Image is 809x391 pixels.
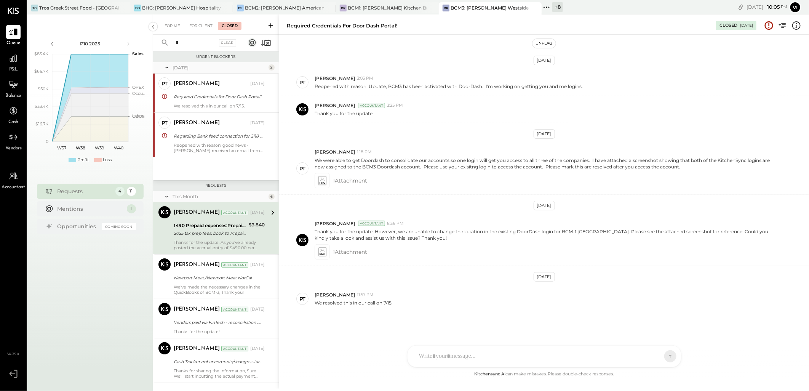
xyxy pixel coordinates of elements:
text: $33.4K [35,104,48,109]
div: For Me [161,22,184,30]
span: Balance [5,93,21,99]
span: 1 Attachment [333,244,367,260]
p: Thank you for the update. [315,110,374,117]
text: W40 [114,145,123,151]
text: $66.7K [34,69,48,74]
div: Thanks for sharing the information, Sure We'll start inputting the actual payment amount for each... [174,368,265,379]
text: W37 [57,145,66,151]
div: PT [161,80,168,87]
div: [PERSON_NAME] [174,209,220,216]
span: P&L [9,66,18,73]
span: [PERSON_NAME] [315,220,355,227]
div: [DATE] [250,346,265,352]
div: PT [299,295,305,303]
div: 6 [269,194,275,200]
div: 2 [269,64,275,71]
span: [PERSON_NAME] [315,292,355,298]
span: [PERSON_NAME] [315,75,355,82]
div: Vendors paid via FinTech - reconciliation in [GEOGRAPHIC_DATA] [174,319,262,326]
div: Accountant [221,262,248,268]
text: 0 [46,139,48,144]
div: [DATE] [534,129,555,139]
text: W38 [76,145,85,151]
span: 3:25 PM [387,103,403,109]
span: 11:57 PM [357,292,374,298]
div: [DATE] [250,81,265,87]
div: [DATE] [250,210,265,216]
div: For Client [185,22,216,30]
div: [PERSON_NAME] [174,119,220,127]
span: 1 Attachment [333,173,367,188]
div: 1490 Prepaid expenses:Prepaid Other [174,222,246,229]
div: [PERSON_NAME] [174,261,220,269]
div: [DATE] [250,306,265,312]
div: Accountant [221,307,248,312]
span: Queue [6,40,21,47]
div: copy link [737,3,745,11]
div: Reopened with reason: good news - [PERSON_NAME] received an email from QBO that they were ready t... [174,143,265,153]
div: [PERSON_NAME] [174,345,220,353]
a: Cash [0,104,26,126]
div: BCM3: [PERSON_NAME] Westside Grill [451,5,530,11]
div: PT [161,119,168,127]
div: Accountant [358,221,385,226]
div: P10 2025 [58,40,123,47]
text: OPEX [132,85,144,90]
div: Thanks for the update! [174,329,265,334]
div: + 8 [552,2,563,12]
div: Closed [719,22,737,29]
div: Coming Soon [102,223,136,230]
div: [DATE] [747,3,787,11]
div: Regarding Bank feed connection for 2118 Amex CC# 1002 is expired. [174,132,262,140]
div: [DATE] [534,272,555,282]
div: Accountant [221,210,248,215]
div: [DATE] [250,120,265,126]
div: TG [31,5,38,11]
a: Vendors [0,130,26,152]
div: Requests [157,183,275,188]
div: [DATE] [534,56,555,65]
p: Reopened with reason: Update, BCM3 has been activated with DoorDash. I'm working on getting you a... [315,83,583,90]
div: We've made the necessary changes in the QuickBooks of BCM-3, Thank you! [174,284,265,295]
span: 1:18 PM [357,149,372,155]
div: BCM2: [PERSON_NAME] American Cooking [245,5,325,11]
div: Profit [77,157,89,163]
button: Unflag [532,39,555,48]
span: 3:03 PM [357,75,373,82]
div: [PERSON_NAME] [174,80,220,88]
div: Accountant [221,346,248,351]
span: Cash [8,119,18,126]
a: Queue [0,25,26,47]
div: Cash Tracker enhancements/changes starting P9w3 [174,358,262,365]
a: Balance [0,77,26,99]
div: Accountant [358,103,385,108]
div: Tros Greek Street Food - [GEOGRAPHIC_DATA] [39,5,119,11]
div: [DATE] [173,64,267,71]
div: Thanks for the update. As you’ve already posted the accrual entry of $490.00 per period for P1 to... [174,240,265,250]
div: PT [299,79,305,86]
div: 11 [127,187,136,196]
div: [DATE] [250,262,265,268]
div: BR [443,5,449,11]
text: $50K [38,86,48,91]
text: Sales [132,51,144,56]
span: 8:36 PM [387,221,404,227]
div: 4 [115,187,125,196]
text: Labor [132,114,144,119]
div: BR [340,5,347,11]
div: Loss [103,157,112,163]
span: Vendors [5,145,22,152]
div: Opportunities [58,223,98,230]
p: Thank you for the update. However, we are unable to change the location in the existing DoorDash ... [315,228,779,241]
div: BS [237,5,244,11]
div: Requests [58,187,112,195]
div: 2025 tax prep fees, book to Prepaid, amort at $480/period thru P13-2025 [174,229,246,237]
a: Accountant [0,169,26,191]
p: We resolved this in our call on 7/15. [315,300,393,306]
span: [PERSON_NAME] [315,149,355,155]
div: BCM1: [PERSON_NAME] Kitchen Bar Market [348,5,427,11]
div: Required Credentials for Door Dash Portal! [174,93,262,101]
span: Accountant [2,184,25,191]
a: P&L [0,51,26,73]
div: Mentions [58,205,123,213]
